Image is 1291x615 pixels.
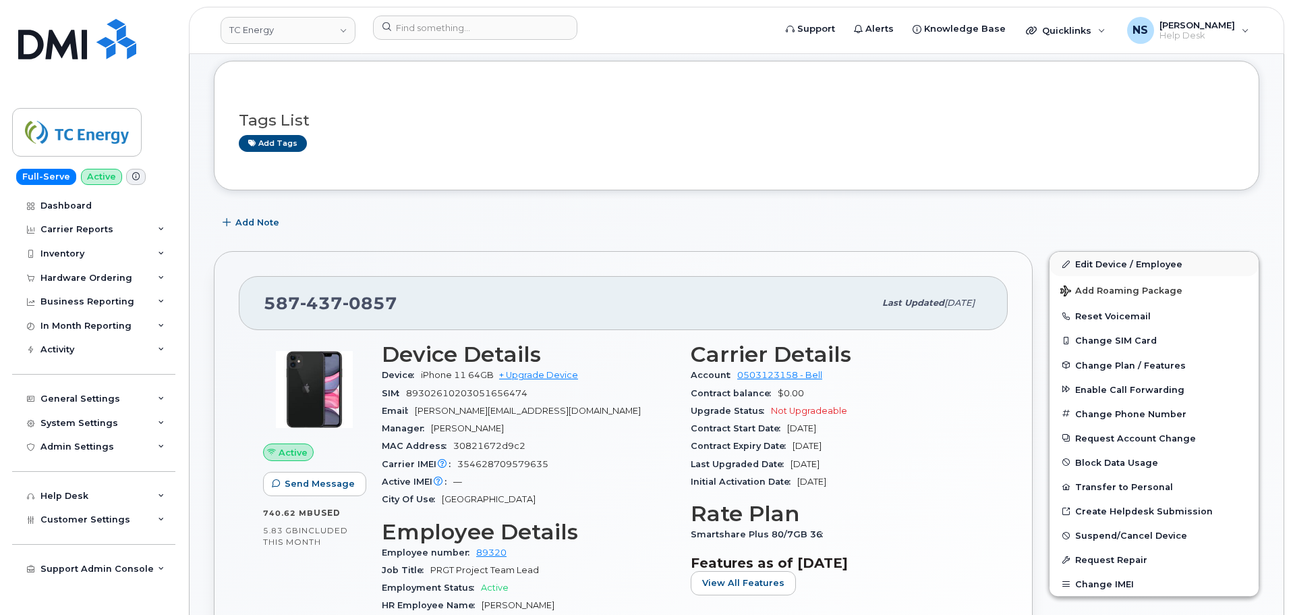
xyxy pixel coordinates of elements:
[1075,384,1184,394] span: Enable Call Forwarding
[776,16,844,43] a: Support
[691,388,778,398] span: Contract balance
[771,406,847,416] span: Not Upgradeable
[415,406,641,416] span: [PERSON_NAME][EMAIL_ADDRESS][DOMAIN_NAME]
[1232,556,1281,605] iframe: Messenger Launcher
[300,293,343,313] span: 437
[691,555,983,571] h3: Features as of [DATE]
[382,370,421,380] span: Device
[944,298,975,308] span: [DATE]
[382,406,415,416] span: Email
[263,508,314,518] span: 740.62 MB
[499,370,578,380] a: + Upgrade Device
[481,583,509,593] span: Active
[382,583,481,593] span: Employment Status
[421,370,494,380] span: iPhone 11 64GB
[797,477,826,487] span: [DATE]
[476,547,507,558] a: 89320
[430,565,539,575] span: PRGT Project Team Lead
[1050,304,1259,328] button: Reset Voicemail
[482,600,554,610] span: [PERSON_NAME]
[382,600,482,610] span: HR Employee Name
[1050,572,1259,596] button: Change IMEI
[453,441,525,451] span: 30821672d9c2
[382,477,453,487] span: Active IMEI
[691,571,796,595] button: View All Features
[691,441,793,451] span: Contract Expiry Date
[263,526,299,535] span: 5.83 GB
[1050,328,1259,352] button: Change SIM Card
[442,494,536,504] span: [GEOGRAPHIC_DATA]
[343,293,397,313] span: 0857
[431,423,504,433] span: [PERSON_NAME]
[382,494,442,504] span: City Of Use
[1050,276,1259,304] button: Add Roaming Package
[382,441,453,451] span: MAC Address
[1050,475,1259,499] button: Transfer to Personal
[239,135,307,152] a: Add tags
[924,22,1006,36] span: Knowledge Base
[279,446,308,459] span: Active
[382,459,457,469] span: Carrier IMEI
[1050,426,1259,450] button: Request Account Change
[382,388,406,398] span: SIM
[778,388,804,398] span: $0.00
[691,529,830,539] span: Smartshare Plus 80/7GB 36
[1159,20,1235,30] span: [PERSON_NAME]
[737,370,822,380] a: 0503123158 - Bell
[1050,499,1259,523] a: Create Helpdesk Submission
[239,112,1234,129] h3: Tags List
[691,370,737,380] span: Account
[1132,22,1148,38] span: NS
[1050,252,1259,276] a: Edit Device / Employee
[221,17,355,44] a: TC Energy
[263,472,366,496] button: Send Message
[1060,286,1182,298] span: Add Roaming Package
[382,342,675,367] h3: Device Details
[903,16,1015,43] a: Knowledge Base
[457,459,548,469] span: 354628709579635
[691,423,787,433] span: Contract Start Date
[791,459,820,469] span: [DATE]
[1118,17,1259,44] div: Noah Shelton
[1050,377,1259,402] button: Enable Call Forwarding
[1075,360,1186,370] span: Change Plan / Features
[797,22,835,36] span: Support
[382,520,675,544] h3: Employee Details
[382,565,430,575] span: Job Title
[865,22,894,36] span: Alerts
[691,406,771,416] span: Upgrade Status
[314,508,341,518] span: used
[1050,353,1259,377] button: Change Plan / Features
[235,216,279,229] span: Add Note
[1050,523,1259,547] button: Suspend/Cancel Device
[882,298,944,308] span: Last updated
[1075,531,1187,541] span: Suspend/Cancel Device
[1050,547,1259,572] button: Request Repair
[1050,450,1259,475] button: Block Data Usage
[382,423,431,433] span: Manager
[263,525,348,547] span: included this month
[214,211,291,235] button: Add Note
[1159,30,1235,41] span: Help Desk
[453,477,462,487] span: —
[793,441,822,451] span: [DATE]
[1016,17,1115,44] div: Quicklinks
[702,577,784,589] span: View All Features
[844,16,903,43] a: Alerts
[691,342,983,367] h3: Carrier Details
[787,423,816,433] span: [DATE]
[406,388,527,398] span: 89302610203051656474
[264,293,397,313] span: 587
[373,16,577,40] input: Find something...
[691,502,983,526] h3: Rate Plan
[1050,402,1259,426] button: Change Phone Number
[274,349,355,430] img: iPhone_11.jpg
[285,477,355,490] span: Send Message
[691,477,797,487] span: Initial Activation Date
[1042,25,1091,36] span: Quicklinks
[691,459,791,469] span: Last Upgraded Date
[382,547,476,558] span: Employee number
